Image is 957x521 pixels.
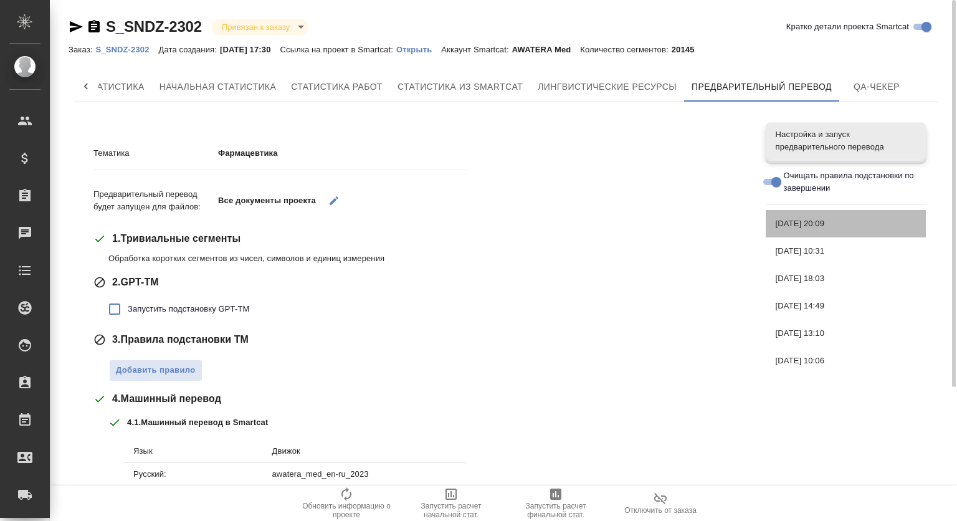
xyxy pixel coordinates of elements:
[441,45,512,54] p: Аккаунт Smartcat:
[776,128,916,153] span: Настройка и запуск предварительного перевода
[608,486,713,521] button: Отключить от заказа
[847,79,907,95] span: QA-чекер
[776,327,916,340] span: [DATE] 13:10
[580,45,671,54] p: Количество сегментов:
[272,468,456,480] p: awatera_med_en-ru_2023
[109,360,202,381] button: Добавить правило
[784,170,917,194] span: Очищать правила подстановки по завершении
[93,147,218,160] p: Тематика
[538,79,677,95] span: Лингвистические ресурсы
[766,122,926,160] div: Настройка и запуск предварительного перевода
[95,44,158,54] a: S_SNDZ-2302
[108,252,747,265] p: Обработка коротких сегментов из чисел, символов и единиц измерения
[766,320,926,347] div: [DATE] 13:10
[399,486,503,521] button: Запустить расчет начальной стат.
[280,45,396,54] p: Ссылка на проект в Smartcat:
[512,45,581,54] p: AWATERA Med
[69,45,95,54] p: Заказ:
[212,19,308,36] div: Привязан к заказу
[128,303,249,315] span: Запустить подстановку GPT-TM
[776,272,916,285] span: [DATE] 18:03
[95,45,158,54] p: S_SNDZ-2302
[159,79,277,95] span: Начальная статистика
[218,194,316,207] p: Все документы проекта
[127,416,268,429] p: 4 . 1 . Машинный перевод в Smartcat
[112,391,221,406] span: 4 . Машинный перевод
[218,22,293,32] button: Привязан к заказу
[302,502,391,519] span: Обновить информацию о проекте
[766,265,926,292] div: [DATE] 18:03
[503,486,608,521] button: Запустить расчет финальной стат.
[93,232,106,245] svg: Этап будет запущен
[93,333,106,346] svg: Этап не будет запущен
[218,147,467,160] p: Фармацевтика
[133,468,262,480] p: Русский:
[766,210,926,237] div: [DATE] 20:09
[672,45,704,54] p: 20145
[776,217,916,230] span: [DATE] 20:09
[159,45,220,54] p: Дата создания:
[766,237,926,265] div: [DATE] 10:31
[93,188,218,213] p: Предварительный перевод будет запущен для файлов:
[406,502,496,519] span: Запустить расчет начальной стат.
[93,276,106,289] svg: Этап не будет запущен
[776,355,916,367] span: [DATE] 10:06
[133,445,262,457] p: Язык
[220,45,280,54] p: [DATE] 17:30
[291,79,383,95] span: Статистика работ
[112,275,159,290] span: 2 . GPT-ТМ
[116,363,196,378] span: Добавить правило
[766,292,926,320] div: [DATE] 14:49
[93,393,106,405] svg: Этап будет запущен
[692,79,832,95] span: Предварительный перевод
[112,231,240,246] span: 1 . Тривиальные сегменты
[69,19,83,34] button: Скопировать ссылку для ЯМессенджера
[511,502,601,519] span: Запустить расчет финальной стат.
[398,79,523,95] span: Статистика из Smartcat
[624,506,697,515] span: Отключить от заказа
[108,416,121,429] svg: Этап будет запущен
[321,188,347,213] button: Выбрать файлы
[766,347,926,375] div: [DATE] 10:06
[786,21,909,33] span: Кратко детали проекта Smartcat
[272,445,456,457] p: Движок
[294,486,399,521] button: Обновить информацию о проекте
[112,332,249,347] span: 3 . Правила подстановки TM
[776,245,916,257] span: [DATE] 10:31
[396,45,441,54] p: Открыть
[106,18,202,35] a: S_SNDZ-2302
[26,79,145,95] span: Финальная статистика
[396,44,441,54] a: Открыть
[87,19,102,34] button: Скопировать ссылку
[776,300,916,312] span: [DATE] 14:49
